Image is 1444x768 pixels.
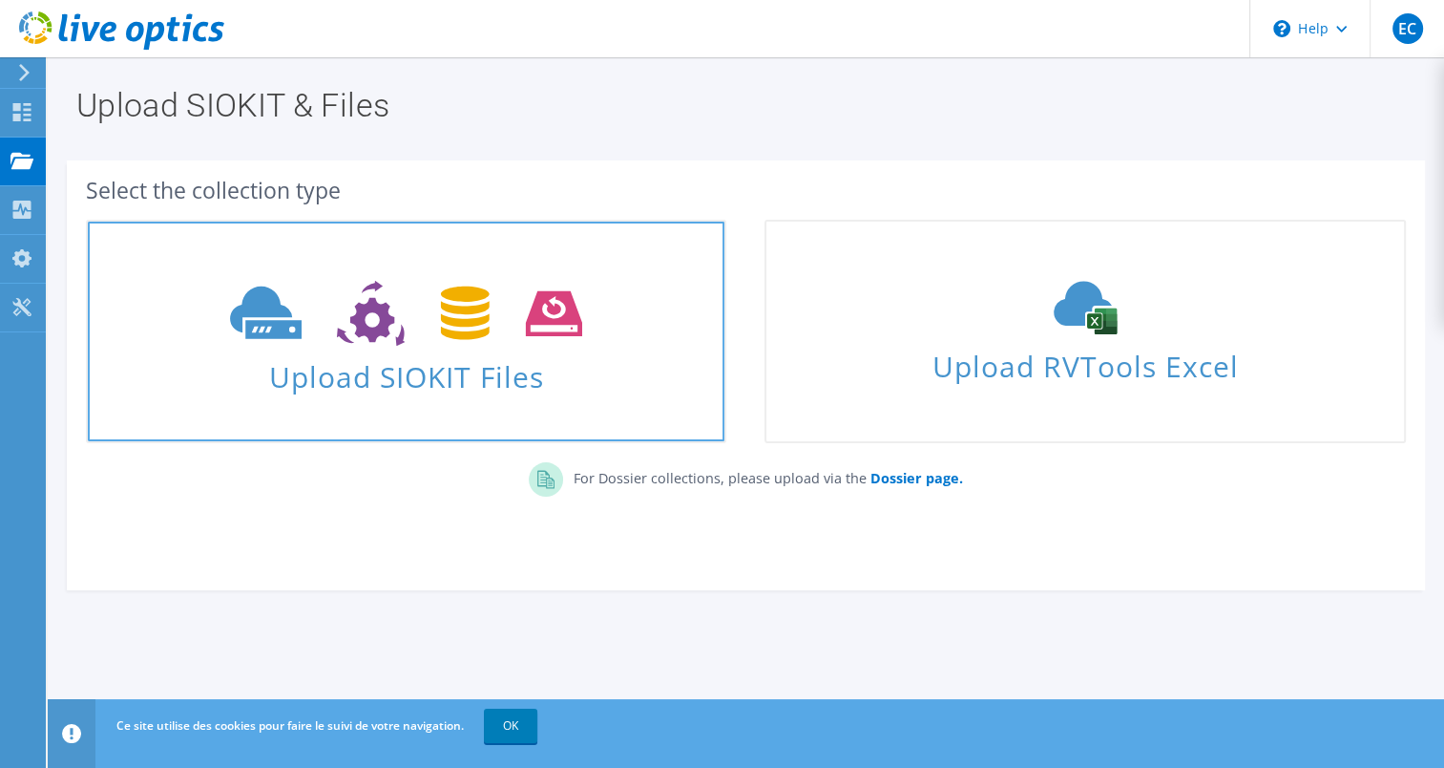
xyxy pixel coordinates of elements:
svg: \n [1273,20,1290,37]
span: EC [1392,13,1423,44]
a: OK [484,709,537,743]
a: Upload SIOKIT Files [86,220,726,443]
span: Upload RVTools Excel [766,341,1403,382]
span: Ce site utilise des cookies pour faire le suivi de votre navigation. [116,717,464,734]
span: Upload SIOKIT Files [88,351,724,392]
p: For Dossier collections, please upload via the [563,462,962,489]
b: Dossier page. [869,469,962,487]
a: Upload RVTools Excel [764,220,1405,443]
div: Select the collection type [86,180,1406,201]
a: Dossier page. [866,469,962,487]
h1: Upload SIOKIT & Files [76,89,1406,121]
